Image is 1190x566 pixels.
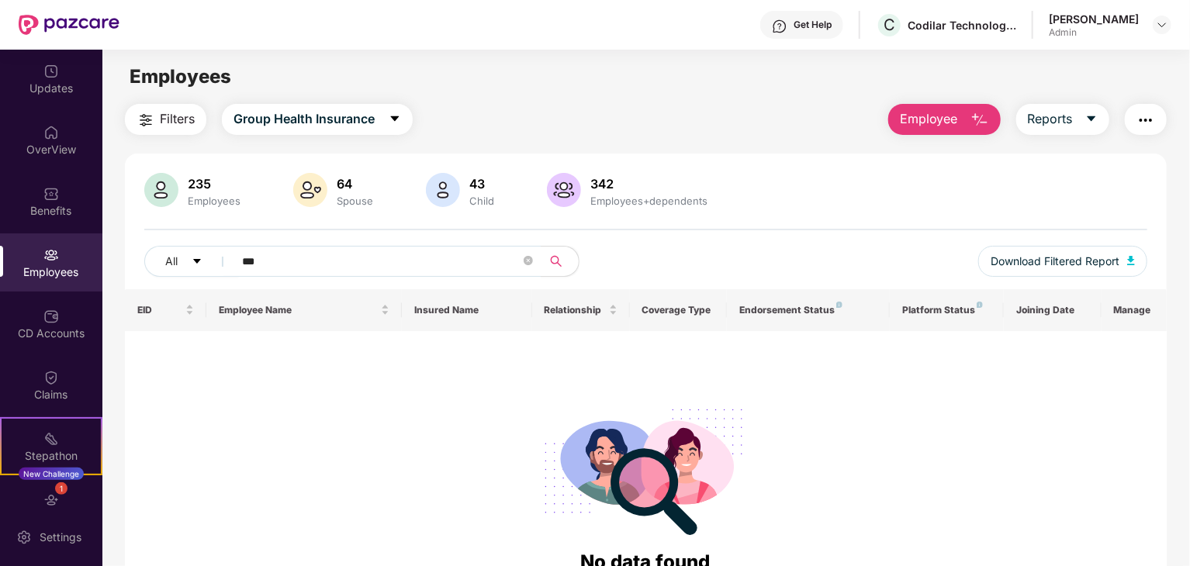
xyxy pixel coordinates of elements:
[1136,111,1155,129] img: svg+xml;base64,PHN2ZyB4bWxucz0iaHR0cDovL3d3dy53My5vcmcvMjAwMC9zdmciIHdpZHRoPSIyNCIgaGVpZ2h0PSIyNC...
[19,468,84,480] div: New Challenge
[1127,256,1135,265] img: svg+xml;base64,PHN2ZyB4bWxucz0iaHR0cDovL3d3dy53My5vcmcvMjAwMC9zdmciIHhtbG5zOnhsaW5rPSJodHRwOi8vd3...
[160,109,195,129] span: Filters
[902,304,991,316] div: Platform Status
[125,104,206,135] button: Filters
[991,253,1119,270] span: Download Filtered Report
[165,253,178,270] span: All
[978,246,1147,277] button: Download Filtered Report
[888,104,1001,135] button: Employee
[532,289,630,331] th: Relationship
[970,111,989,129] img: svg+xml;base64,PHN2ZyB4bWxucz0iaHR0cDovL3d3dy53My5vcmcvMjAwMC9zdmciIHhtbG5zOnhsaW5rPSJodHRwOi8vd3...
[524,256,533,265] span: close-circle
[389,112,401,126] span: caret-down
[884,16,895,34] span: C
[1085,112,1098,126] span: caret-down
[977,302,983,308] img: svg+xml;base64,PHN2ZyB4bWxucz0iaHR0cDovL3d3dy53My5vcmcvMjAwMC9zdmciIHdpZHRoPSI4IiBoZWlnaHQ9IjgiIH...
[185,195,244,207] div: Employees
[908,18,1016,33] div: Codilar Technologies Private Limited
[43,64,59,79] img: svg+xml;base64,PHN2ZyBpZD0iVXBkYXRlZCIgeG1sbnM9Imh0dHA6Ly93d3cudzMub3JnLzIwMDAvc3ZnIiB3aWR0aD0iMj...
[1004,289,1102,331] th: Joining Date
[1102,289,1167,331] th: Manage
[293,173,327,207] img: svg+xml;base64,PHN2ZyB4bWxucz0iaHR0cDovL3d3dy53My5vcmcvMjAwMC9zdmciIHhtbG5zOnhsaW5rPSJodHRwOi8vd3...
[1156,19,1168,31] img: svg+xml;base64,PHN2ZyBpZD0iRHJvcGRvd24tMzJ4MzIiIHhtbG5zPSJodHRwOi8vd3d3LnczLm9yZy8yMDAwL3N2ZyIgd2...
[206,289,402,331] th: Employee Name
[466,195,497,207] div: Child
[545,304,606,316] span: Relationship
[144,246,239,277] button: Allcaret-down
[334,195,376,207] div: Spouse
[137,111,155,129] img: svg+xml;base64,PHN2ZyB4bWxucz0iaHR0cDovL3d3dy53My5vcmcvMjAwMC9zdmciIHdpZHRoPSIyNCIgaGVpZ2h0PSIyNC...
[222,104,413,135] button: Group Health Insurancecaret-down
[541,255,571,267] span: search
[43,492,59,508] img: svg+xml;base64,PHN2ZyBpZD0iRW5kb3JzZW1lbnRzIiB4bWxucz0iaHR0cDovL3d3dy53My5vcmcvMjAwMC9zdmciIHdpZH...
[19,15,119,35] img: New Pazcare Logo
[144,173,178,207] img: svg+xml;base64,PHN2ZyB4bWxucz0iaHR0cDovL3d3dy53My5vcmcvMjAwMC9zdmciIHhtbG5zOnhsaW5rPSJodHRwOi8vd3...
[1049,26,1139,39] div: Admin
[43,125,59,140] img: svg+xml;base64,PHN2ZyBpZD0iSG9tZSIgeG1sbnM9Imh0dHA6Ly93d3cudzMub3JnLzIwMDAvc3ZnIiB3aWR0aD0iMjAiIG...
[185,176,244,192] div: 235
[2,448,101,464] div: Stepathon
[43,370,59,385] img: svg+xml;base64,PHN2ZyBpZD0iQ2xhaW0iIHhtbG5zPSJodHRwOi8vd3d3LnczLm9yZy8yMDAwL3N2ZyIgd2lkdGg9IjIwIi...
[43,309,59,324] img: svg+xml;base64,PHN2ZyBpZD0iQ0RfQWNjb3VudHMiIGRhdGEtbmFtZT0iQ0QgQWNjb3VudHMiIHhtbG5zPSJodHRwOi8vd3...
[466,176,497,192] div: 43
[16,530,32,545] img: svg+xml;base64,PHN2ZyBpZD0iU2V0dGluZy0yMHgyMCIgeG1sbnM9Imh0dHA6Ly93d3cudzMub3JnLzIwMDAvc3ZnIiB3aW...
[524,254,533,269] span: close-circle
[1016,104,1109,135] button: Reportscaret-down
[219,304,378,316] span: Employee Name
[739,304,877,316] div: Endorsement Status
[534,390,757,547] img: svg+xml;base64,PHN2ZyB4bWxucz0iaHR0cDovL3d3dy53My5vcmcvMjAwMC9zdmciIHdpZHRoPSIyODgiIGhlaWdodD0iMj...
[1028,109,1073,129] span: Reports
[192,256,202,268] span: caret-down
[43,247,59,263] img: svg+xml;base64,PHN2ZyBpZD0iRW1wbG95ZWVzIiB4bWxucz0iaHR0cDovL3d3dy53My5vcmcvMjAwMC9zdmciIHdpZHRoPS...
[137,304,182,316] span: EID
[55,482,67,495] div: 1
[836,302,842,308] img: svg+xml;base64,PHN2ZyB4bWxucz0iaHR0cDovL3d3dy53My5vcmcvMjAwMC9zdmciIHdpZHRoPSI4IiBoZWlnaHQ9IjgiIH...
[125,289,206,331] th: EID
[772,19,787,34] img: svg+xml;base64,PHN2ZyBpZD0iSGVscC0zMngzMiIgeG1sbnM9Imh0dHA6Ly93d3cudzMub3JnLzIwMDAvc3ZnIiB3aWR0aD...
[35,530,86,545] div: Settings
[587,176,711,192] div: 342
[334,176,376,192] div: 64
[130,65,231,88] span: Employees
[900,109,958,129] span: Employee
[43,431,59,447] img: svg+xml;base64,PHN2ZyB4bWxucz0iaHR0cDovL3d3dy53My5vcmcvMjAwMC9zdmciIHdpZHRoPSIyMSIgaGVpZ2h0PSIyMC...
[630,289,728,331] th: Coverage Type
[426,173,460,207] img: svg+xml;base64,PHN2ZyB4bWxucz0iaHR0cDovL3d3dy53My5vcmcvMjAwMC9zdmciIHhtbG5zOnhsaW5rPSJodHRwOi8vd3...
[547,173,581,207] img: svg+xml;base64,PHN2ZyB4bWxucz0iaHR0cDovL3d3dy53My5vcmcvMjAwMC9zdmciIHhtbG5zOnhsaW5rPSJodHRwOi8vd3...
[541,246,579,277] button: search
[234,109,375,129] span: Group Health Insurance
[1049,12,1139,26] div: [PERSON_NAME]
[43,186,59,202] img: svg+xml;base64,PHN2ZyBpZD0iQmVuZWZpdHMiIHhtbG5zPSJodHRwOi8vd3d3LnczLm9yZy8yMDAwL3N2ZyIgd2lkdGg9Ij...
[794,19,832,31] div: Get Help
[402,289,532,331] th: Insured Name
[587,195,711,207] div: Employees+dependents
